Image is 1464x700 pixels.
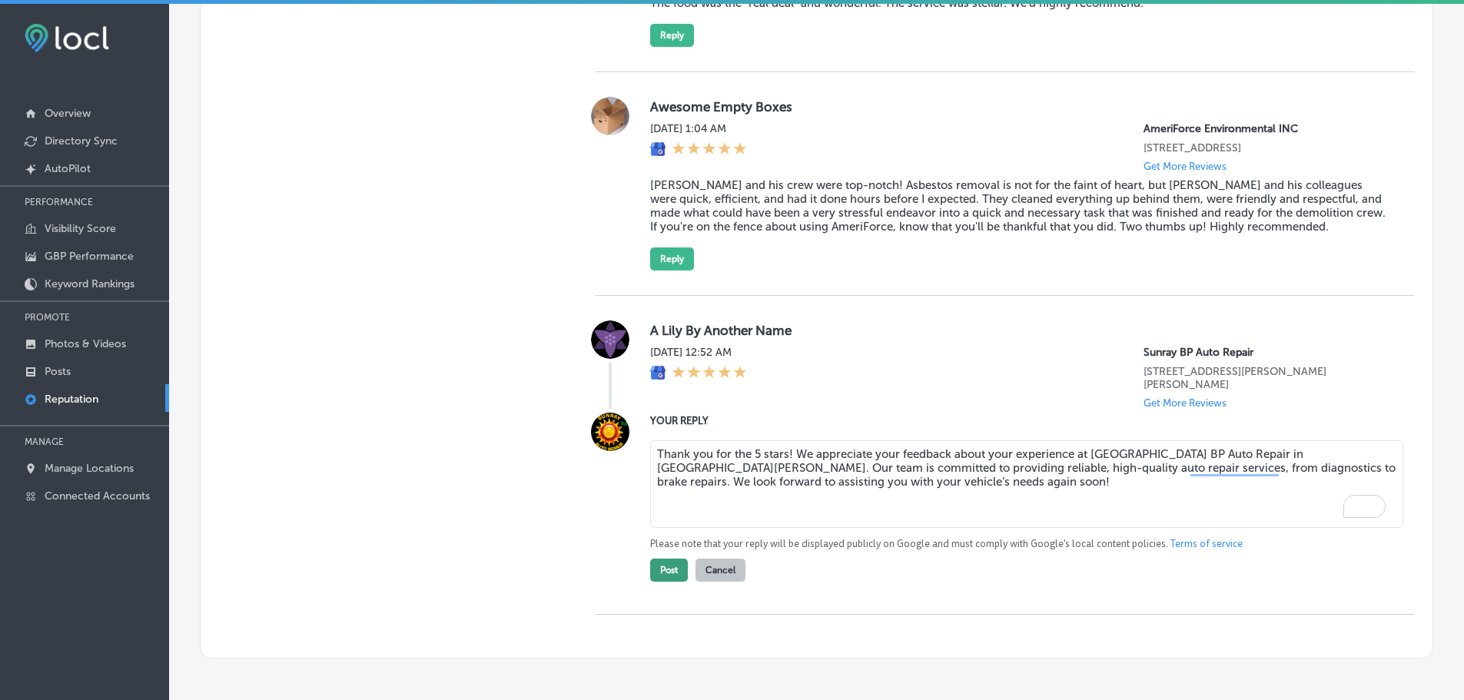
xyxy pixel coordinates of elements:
p: Manage Locations [45,462,134,475]
button: Reply [650,247,694,270]
button: Reply [650,24,694,47]
p: AutoPilot [45,162,91,175]
p: Sunray BP Auto Repair [1144,346,1389,359]
p: AmeriForce Environmental INC [1144,122,1389,135]
p: Photos & Videos [45,337,126,350]
a: Terms of service [1170,537,1243,551]
p: Get More Reviews [1144,161,1227,172]
p: Posts [45,365,71,378]
p: Get More Reviews [1144,397,1227,409]
label: Awesome Empty Boxes [650,99,1389,114]
p: Directory Sync [45,134,118,148]
div: 5 Stars [672,365,747,382]
div: 5 Stars [672,141,747,158]
label: A Lily By Another Name [650,323,1389,338]
label: [DATE] 1:04 AM [650,122,747,135]
p: 11455 W Interstate 70 Frontage Rd N [1144,141,1389,154]
p: Visibility Score [45,222,116,235]
p: Keyword Rankings [45,277,134,290]
blockquote: [PERSON_NAME] and his crew were top-notch! Asbestos removal is not for the faint of heart, but [P... [650,178,1389,234]
p: GBP Performance [45,250,134,263]
p: Reputation [45,393,98,406]
label: YOUR REPLY [650,415,1389,426]
img: Image [591,413,629,451]
button: Cancel [695,559,745,582]
p: 344 Ruth Street North [1144,365,1389,391]
button: Post [650,559,688,582]
img: fda3e92497d09a02dc62c9cd864e3231.png [25,24,109,52]
label: [DATE] 12:52 AM [650,346,747,359]
p: Connected Accounts [45,489,150,503]
p: Please note that your reply will be displayed publicly on Google and must comply with Google's lo... [650,537,1389,551]
p: Overview [45,107,91,120]
textarea: To enrich screen reader interactions, please activate Accessibility in Grammarly extension settings [650,440,1403,528]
